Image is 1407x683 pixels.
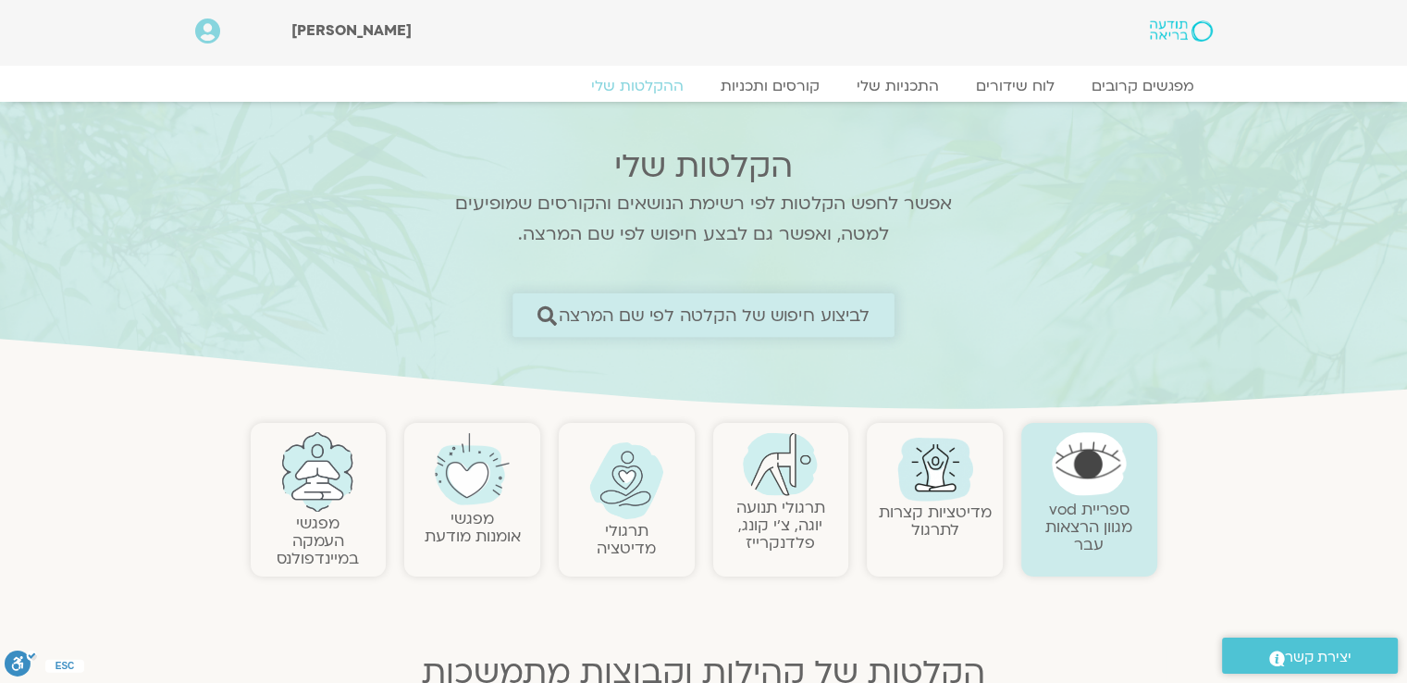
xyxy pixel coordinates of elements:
a: תרגולי תנועהיוגה, צ׳י קונג, פלדנקרייז [736,497,825,553]
a: מפגשיאומנות מודעת [425,508,521,547]
span: לביצוע חיפוש של הקלטה לפי שם המרצה [559,305,870,325]
a: ספריית vodמגוון הרצאות עבר [1045,499,1132,555]
a: לביצוע חיפוש של הקלטה לפי שם המרצה [512,293,895,337]
a: מפגשיהעמקה במיינדפולנס [277,513,359,569]
a: יצירת קשר [1222,638,1398,674]
a: מפגשים קרובים [1073,77,1213,95]
p: אפשר לחפש הקלטות לפי רשימת הנושאים והקורסים שמופיעים למטה, ואפשר גם לבצע חיפוש לפי שם המרצה. [431,189,977,250]
span: [PERSON_NAME] [291,20,412,41]
a: מדיטציות קצרות לתרגול [879,502,992,540]
nav: Menu [195,77,1213,95]
span: יצירת קשר [1285,645,1351,670]
h2: הקלטות שלי [431,148,977,185]
a: התכניות שלי [838,77,957,95]
a: ההקלטות שלי [573,77,702,95]
a: קורסים ותכניות [702,77,838,95]
a: תרגולימדיטציה [597,520,656,559]
a: לוח שידורים [957,77,1073,95]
